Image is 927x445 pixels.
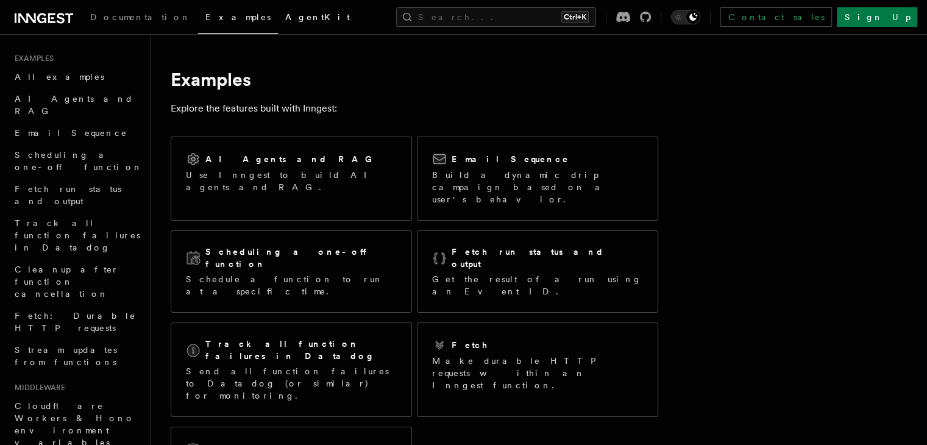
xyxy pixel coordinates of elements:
kbd: Ctrl+K [561,11,589,23]
h2: Track all function failures in Datadog [205,338,397,362]
span: Examples [205,12,271,22]
h2: Email Sequence [452,153,569,165]
a: Fetch run status and outputGet the result of a run using an Event ID. [417,230,658,313]
a: Contact sales [720,7,832,27]
h2: Fetch run status and output [452,246,643,270]
span: Scheduling a one-off function [15,150,143,172]
span: AI Agents and RAG [15,94,133,116]
span: Fetch run status and output [15,184,121,206]
span: Track all function failures in Datadog [15,218,140,252]
span: Documentation [90,12,191,22]
a: Scheduling a one-off function [10,144,143,178]
a: Fetch: Durable HTTP requests [10,305,143,339]
a: AI Agents and RAG [10,88,143,122]
span: Middleware [10,383,65,393]
p: Use Inngest to build AI agents and RAG. [186,169,397,193]
h1: Examples [171,68,658,90]
p: Get the result of a run using an Event ID. [432,273,643,297]
a: AI Agents and RAGUse Inngest to build AI agents and RAG. [171,137,412,221]
button: Search...Ctrl+K [396,7,596,27]
a: Examples [198,4,278,34]
span: All examples [15,72,104,82]
span: Examples [10,54,54,63]
p: Make durable HTTP requests within an Inngest function. [432,355,643,391]
span: Stream updates from functions [15,345,117,367]
a: Sign Up [837,7,917,27]
a: Track all function failures in Datadog [10,212,143,258]
span: Email Sequence [15,128,127,138]
p: Explore the features built with Inngest: [171,100,658,117]
a: All examples [10,66,143,88]
a: AgentKit [278,4,357,33]
p: Build a dynamic drip campaign based on a user's behavior. [432,169,643,205]
h2: AI Agents and RAG [205,153,378,165]
a: Email Sequence [10,122,143,144]
a: FetchMake durable HTTP requests within an Inngest function. [417,322,658,417]
a: Track all function failures in DatadogSend all function failures to Datadog (or similar) for moni... [171,322,412,417]
h2: Fetch [452,339,489,351]
span: AgentKit [285,12,350,22]
a: Cleanup after function cancellation [10,258,143,305]
a: Scheduling a one-off functionSchedule a function to run at a specific time. [171,230,412,313]
a: Fetch run status and output [10,178,143,212]
p: Send all function failures to Datadog (or similar) for monitoring. [186,365,397,402]
span: Cleanup after function cancellation [15,265,119,299]
span: Fetch: Durable HTTP requests [15,311,136,333]
button: Toggle dark mode [671,10,700,24]
a: Stream updates from functions [10,339,143,373]
a: Documentation [83,4,198,33]
a: Email SequenceBuild a dynamic drip campaign based on a user's behavior. [417,137,658,221]
h2: Scheduling a one-off function [205,246,397,270]
p: Schedule a function to run at a specific time. [186,273,397,297]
